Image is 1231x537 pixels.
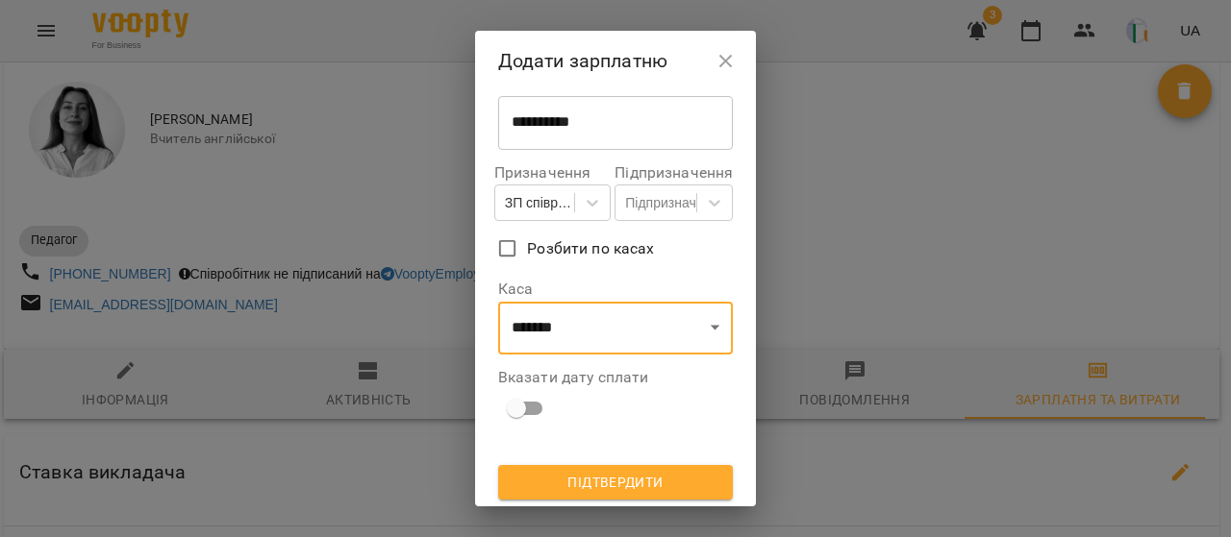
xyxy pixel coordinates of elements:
[505,193,577,212] div: ЗП співробітникам
[498,370,734,385] label: Вказати дату сплати
[527,237,654,260] span: Розбити по касах
[625,193,725,212] div: Підпризначення
[498,46,734,76] h6: Додати зарплатню
[514,471,718,494] span: Підтвердити
[498,76,734,91] label: Нотатка
[615,165,733,181] label: Підпризначення
[498,465,734,500] button: Підтвердити
[498,281,734,297] label: Каса
[494,165,612,181] label: Призначення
